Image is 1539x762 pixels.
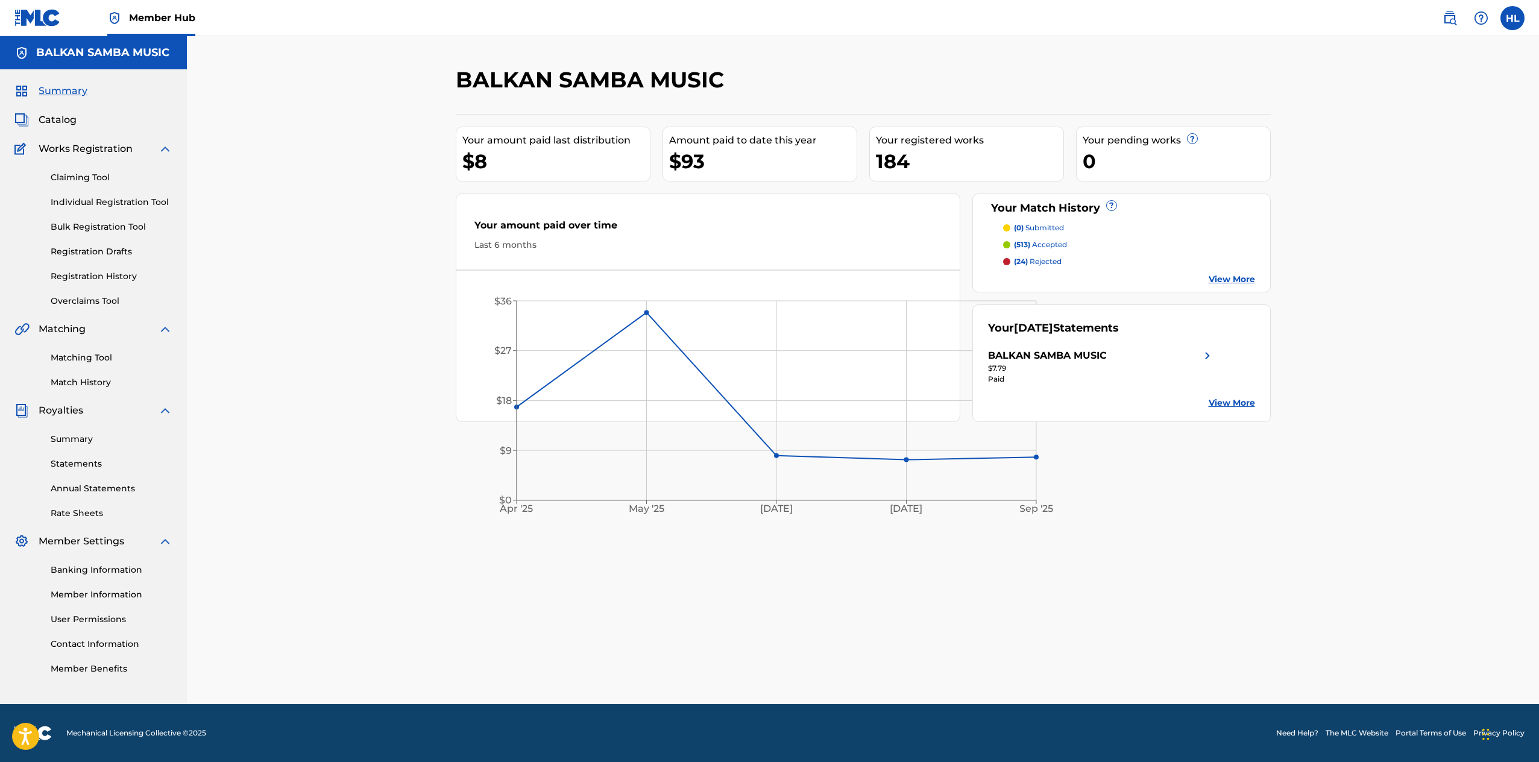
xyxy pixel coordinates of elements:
[51,663,172,675] a: Member Benefits
[1505,529,1539,629] iframe: Resource Center
[988,200,1255,216] div: Your Match History
[51,433,172,446] a: Summary
[1209,273,1255,286] a: View More
[1014,321,1053,335] span: [DATE]
[1003,256,1255,267] a: (24) rejected
[1469,6,1493,30] div: Help
[14,84,29,98] img: Summary
[1083,133,1270,148] div: Your pending works
[988,363,1215,374] div: $7.79
[1083,148,1270,175] div: 0
[51,295,172,307] a: Overclaims Tool
[51,270,172,283] a: Registration History
[629,503,664,514] tspan: May '25
[51,482,172,495] a: Annual Statements
[1014,256,1062,267] p: rejected
[1019,503,1053,514] tspan: Sep '25
[66,728,206,738] span: Mechanical Licensing Collective © 2025
[1188,134,1197,143] span: ?
[1014,223,1024,232] span: (0)
[14,322,30,336] img: Matching
[1474,11,1488,25] img: help
[39,113,77,127] span: Catalog
[51,638,172,650] a: Contact Information
[129,11,195,25] span: Member Hub
[14,113,29,127] img: Catalog
[1326,728,1388,738] a: The MLC Website
[669,148,857,175] div: $93
[51,351,172,364] a: Matching Tool
[14,534,29,549] img: Member Settings
[462,133,650,148] div: Your amount paid last distribution
[760,503,792,514] tspan: [DATE]
[1003,222,1255,233] a: (0) submitted
[499,494,512,506] tspan: $0
[876,133,1063,148] div: Your registered works
[51,376,172,389] a: Match History
[1200,348,1215,363] img: right chevron icon
[14,113,77,127] a: CatalogCatalog
[14,9,61,27] img: MLC Logo
[39,84,87,98] span: Summary
[474,218,942,239] div: Your amount paid over time
[14,403,29,418] img: Royalties
[1443,11,1457,25] img: search
[158,534,172,549] img: expand
[988,374,1215,385] div: Paid
[1479,704,1539,762] iframe: Chat Widget
[456,66,730,93] h2: BALKAN SAMBA MUSIC
[669,133,857,148] div: Amount paid to date this year
[51,196,172,209] a: Individual Registration Tool
[890,503,922,514] tspan: [DATE]
[1209,397,1255,409] a: View More
[158,322,172,336] img: expand
[494,295,512,307] tspan: $36
[51,171,172,184] a: Claiming Tool
[51,245,172,258] a: Registration Drafts
[1014,257,1028,266] span: (24)
[51,458,172,470] a: Statements
[51,613,172,626] a: User Permissions
[39,534,124,549] span: Member Settings
[1276,728,1318,738] a: Need Help?
[494,345,512,356] tspan: $27
[462,148,650,175] div: $8
[39,322,86,336] span: Matching
[51,564,172,576] a: Banking Information
[14,726,52,740] img: logo
[14,142,30,156] img: Works Registration
[1003,239,1255,250] a: (513) accepted
[500,445,512,456] tspan: $9
[1482,716,1490,752] div: Drag
[496,395,512,406] tspan: $18
[474,239,942,251] div: Last 6 months
[988,320,1119,336] div: Your Statements
[988,348,1107,363] div: BALKAN SAMBA MUSIC
[1014,222,1064,233] p: submitted
[1014,240,1030,249] span: (513)
[1438,6,1462,30] a: Public Search
[1500,6,1525,30] div: User Menu
[36,46,169,60] h5: BALKAN SAMBA MUSIC
[158,142,172,156] img: expand
[107,11,122,25] img: Top Rightsholder
[1107,201,1116,210] span: ?
[39,142,133,156] span: Works Registration
[51,507,172,520] a: Rate Sheets
[876,148,1063,175] div: 184
[499,503,533,514] tspan: Apr '25
[988,348,1215,385] a: BALKAN SAMBA MUSICright chevron icon$7.79Paid
[39,403,83,418] span: Royalties
[1473,728,1525,738] a: Privacy Policy
[14,84,87,98] a: SummarySummary
[51,221,172,233] a: Bulk Registration Tool
[1014,239,1067,250] p: accepted
[14,46,29,60] img: Accounts
[51,588,172,601] a: Member Information
[158,403,172,418] img: expand
[1396,728,1466,738] a: Portal Terms of Use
